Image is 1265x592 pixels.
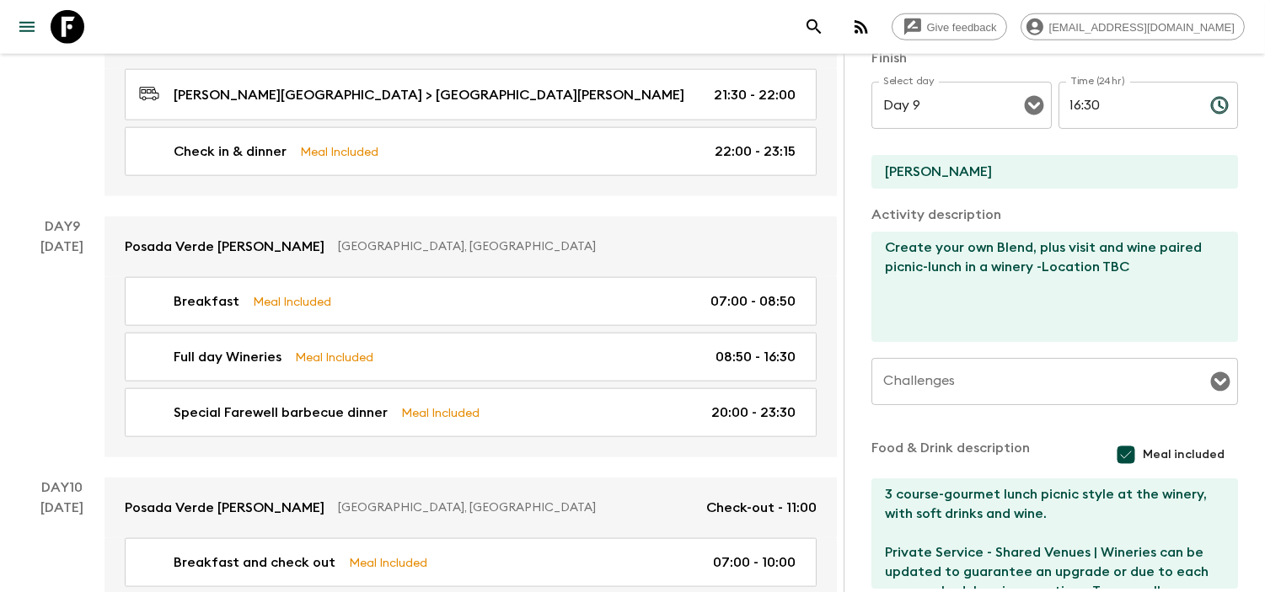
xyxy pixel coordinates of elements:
p: Day 9 [20,216,105,237]
p: 08:50 - 16:30 [716,347,796,367]
a: Give feedback [892,13,1007,40]
a: Special Farewell barbecue dinnerMeal Included20:00 - 23:30 [125,388,817,437]
p: Food & Drink description [871,438,1030,472]
p: 20:00 - 23:30 [711,403,796,423]
p: [GEOGRAPHIC_DATA], [GEOGRAPHIC_DATA] [338,238,803,255]
p: 07:00 - 08:50 [710,291,796,312]
a: Posada Verde [PERSON_NAME][GEOGRAPHIC_DATA], [GEOGRAPHIC_DATA]Check-out - 11:00 [105,477,837,538]
div: [EMAIL_ADDRESS][DOMAIN_NAME] [1021,13,1245,40]
button: search adventures [797,10,831,44]
textarea: 3 course-gourmet lunch picnic style at the winery, with soft drinks and wine. Private Service - S... [871,478,1225,589]
p: Meal Included [349,553,427,572]
button: Open [1209,370,1232,393]
p: Activity description [871,205,1238,225]
span: Meal included [1143,446,1225,463]
a: Posada Verde [PERSON_NAME][GEOGRAPHIC_DATA], [GEOGRAPHIC_DATA] [105,216,837,277]
p: Meal Included [253,292,331,311]
span: Give feedback [918,21,1006,34]
p: Day 10 [20,477,105,498]
div: [DATE] [41,237,84,457]
p: 21:30 - 22:00 [714,85,796,105]
p: [PERSON_NAME][GEOGRAPHIC_DATA] > [GEOGRAPHIC_DATA][PERSON_NAME] [174,85,684,105]
p: 07:00 - 10:00 [713,552,796,573]
button: Open [1022,93,1046,117]
p: Full day Wineries [174,347,281,367]
p: Breakfast and check out [174,552,335,573]
input: hh:mm [1059,82,1197,129]
span: [EMAIL_ADDRESS][DOMAIN_NAME] [1040,21,1244,34]
p: Check-out - 11:00 [706,498,817,518]
label: Select day [883,74,935,88]
button: Choose time, selected time is 4:30 PM [1203,88,1236,122]
input: End Location (leave blank if same as Start) [871,155,1225,189]
p: Breakfast [174,291,239,312]
p: Meal Included [295,348,373,366]
p: Special Farewell barbecue dinner [174,403,388,423]
a: Check in & dinnerMeal Included22:00 - 23:15 [125,127,817,176]
p: [GEOGRAPHIC_DATA], [GEOGRAPHIC_DATA] [338,499,693,516]
a: Full day WineriesMeal Included08:50 - 16:30 [125,333,817,381]
a: Breakfast and check outMeal Included07:00 - 10:00 [125,538,817,587]
p: Meal Included [401,403,480,422]
textarea: Create your own Blend, plus visit and wine paired picnic-lunch in a winery -Location TBC [871,232,1225,342]
p: Check in & dinner [174,141,287,162]
a: [PERSON_NAME][GEOGRAPHIC_DATA] > [GEOGRAPHIC_DATA][PERSON_NAME]21:30 - 22:00 [125,69,817,120]
p: 22:00 - 23:15 [715,141,796,162]
p: Posada Verde [PERSON_NAME] [125,498,324,518]
p: Finish [871,48,1238,68]
button: menu [10,10,44,44]
p: Meal Included [300,142,378,161]
a: BreakfastMeal Included07:00 - 08:50 [125,277,817,326]
label: Time (24hr) [1070,74,1125,88]
p: Posada Verde [PERSON_NAME] [125,237,324,257]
